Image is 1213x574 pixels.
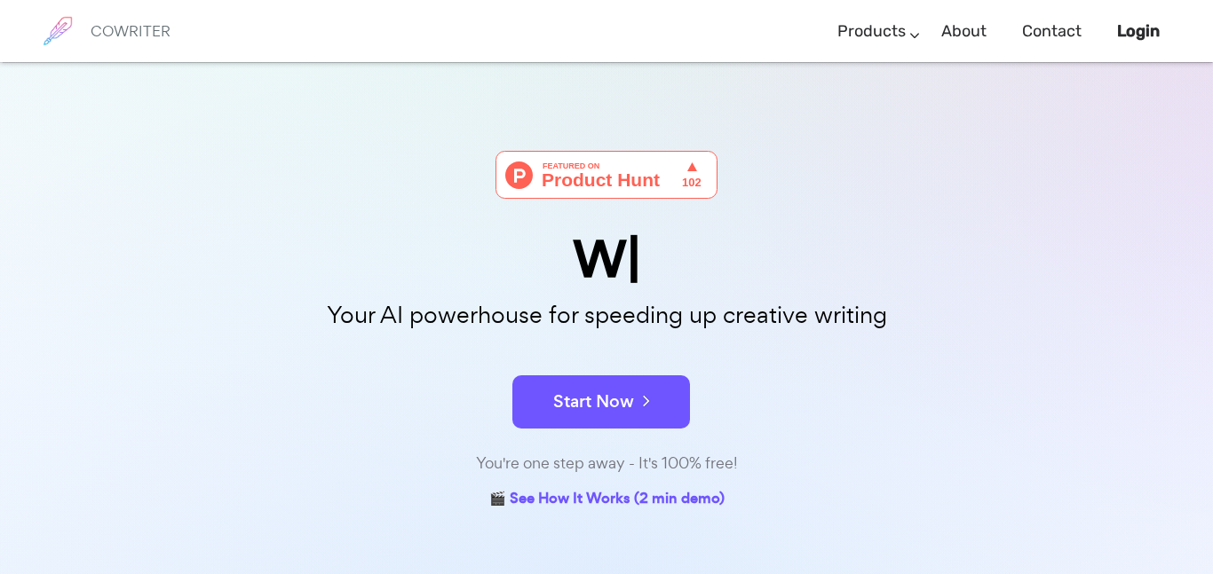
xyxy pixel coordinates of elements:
[1117,21,1160,41] b: Login
[163,234,1050,285] div: W
[1022,5,1082,58] a: Contact
[837,5,906,58] a: Products
[496,151,717,199] img: Cowriter - Your AI buddy for speeding up creative writing | Product Hunt
[36,9,80,53] img: brand logo
[163,451,1050,476] div: You're one step away - It's 100% free!
[489,486,725,514] a: 🎬 See How It Works (2 min demo)
[941,5,987,58] a: About
[512,375,690,429] button: Start Now
[1117,5,1160,58] a: Login
[91,23,170,39] h6: COWRITER
[163,296,1050,334] p: Your AI powerhouse for speeding up creative writing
